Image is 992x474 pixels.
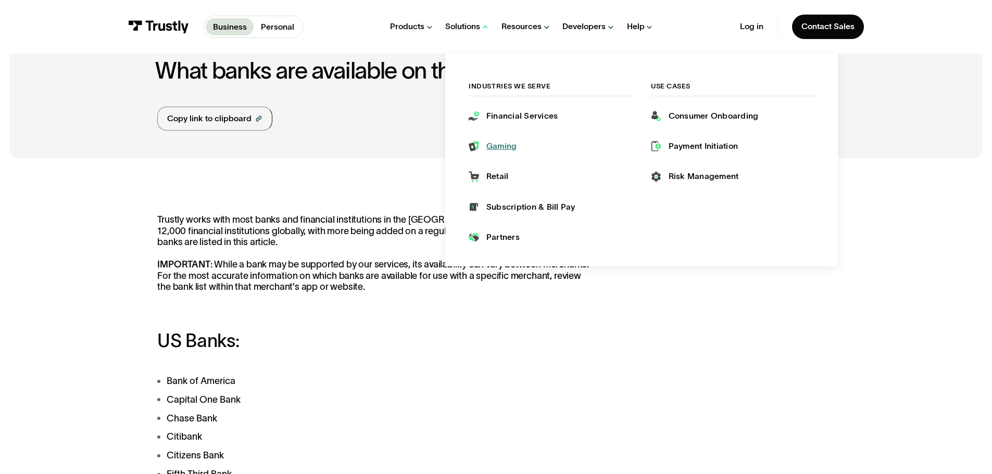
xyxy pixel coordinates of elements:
a: Personal [254,18,301,35]
a: Business [206,18,254,35]
a: Gaming [469,140,517,152]
a: Contact Sales [792,15,864,39]
a: Retail [469,171,508,182]
p: Business [213,21,247,33]
a: Subscription & Bill Pay [469,201,575,213]
a: Partners [469,232,519,243]
strong: IMPORTANT [157,259,210,270]
a: Risk Management [651,171,738,182]
div: Retail [486,171,509,182]
li: Citizens Bank [157,449,593,463]
img: Trustly Logo [128,20,189,33]
div: Financial Services [486,110,558,122]
div: Consumer Onboarding [669,110,759,122]
p: Trustly works with most banks and financial institutions in the [GEOGRAPHIC_DATA] and more than 1... [157,214,593,293]
div: Contact Sales [801,21,855,32]
li: Chase Bank [157,412,593,426]
div: Resources [501,21,542,32]
a: Financial Services [469,110,558,122]
div: Copy link to clipboard [167,112,252,125]
li: Capital One Bank [157,393,593,407]
h1: What banks are available on the Trustly platform? [155,58,668,83]
a: Log in [740,21,763,32]
div: Industries We Serve [469,82,632,91]
div: Developers [562,21,606,32]
li: Bank of America [157,374,593,388]
div: Solutions [445,21,480,32]
a: Consumer Onboarding [651,110,758,122]
p: Personal [261,21,294,33]
div: Payment Initiation [669,140,738,152]
div: Gaming [486,140,517,152]
div: Products [390,21,424,32]
div: Partners [486,232,520,243]
h3: US Banks: [157,330,593,351]
div: Risk Management [669,171,739,182]
div: Use cases [651,82,814,91]
div: Help [627,21,645,32]
li: Citibank [157,430,593,444]
div: Subscription & Bill Pay [486,201,575,213]
a: Payment Initiation [651,140,738,152]
a: Copy link to clipboard [157,107,272,131]
nav: Solutions [445,54,837,266]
